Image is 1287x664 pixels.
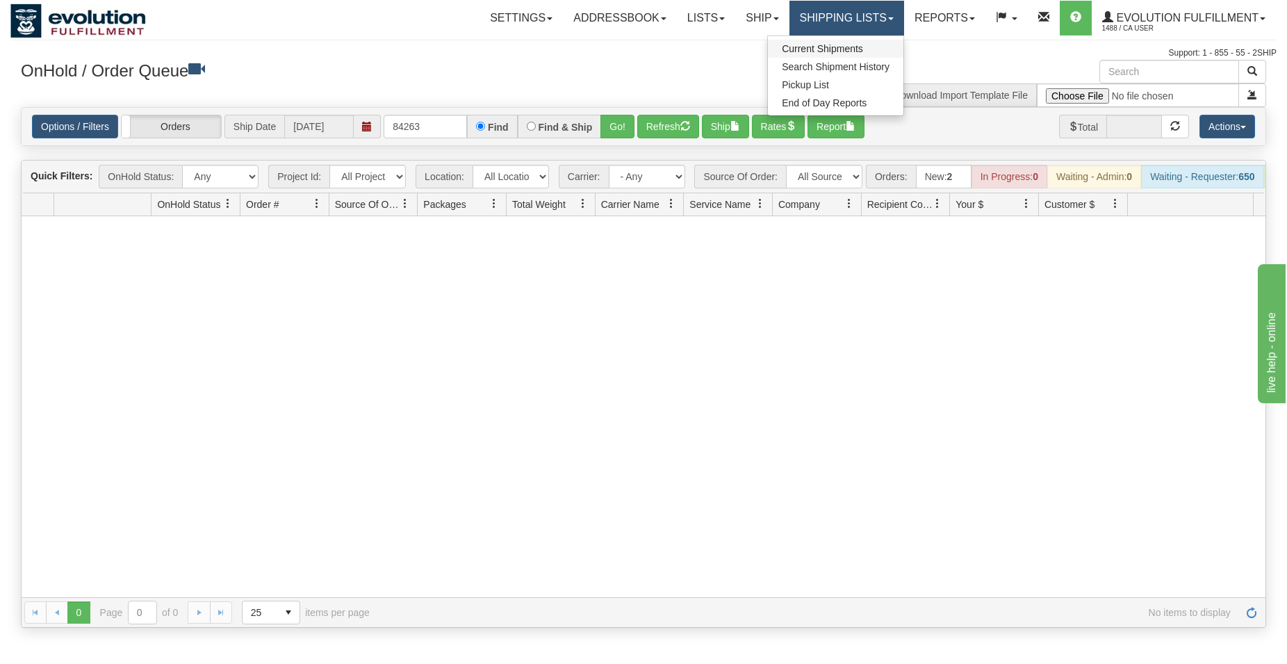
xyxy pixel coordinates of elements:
span: Source Of Order [335,197,400,211]
div: live help - online [10,8,129,25]
strong: 2 [947,171,953,182]
span: Carrier: [559,165,609,188]
a: Pickup List [768,76,903,94]
span: Company [778,197,820,211]
strong: 0 [1126,171,1132,182]
a: Search Shipment History [768,58,903,76]
button: Go! [600,115,634,138]
div: Waiting - Admin: [1047,165,1141,188]
label: Find & Ship [539,122,593,132]
a: Options / Filters [32,115,118,138]
a: Download Import Template File [894,90,1028,101]
a: Refresh [1240,601,1263,624]
span: Pickup List [782,79,829,90]
span: 1488 / CA User [1102,22,1206,35]
span: Page sizes drop down [242,601,300,624]
a: Reports [904,1,985,35]
a: Addressbook [563,1,677,35]
input: Search [1099,60,1239,83]
span: Customer $ [1044,197,1095,211]
h3: OnHold / Order Queue [21,60,633,80]
span: Recipient Country [867,197,933,211]
span: Order # [246,197,279,211]
a: Evolution Fulfillment 1488 / CA User [1092,1,1276,35]
a: Settings [479,1,563,35]
span: Service Name [689,197,751,211]
a: Carrier Name filter column settings [659,192,683,216]
input: Import [1037,83,1239,107]
button: Actions [1199,115,1255,138]
a: Customer $ filter column settings [1104,192,1127,216]
label: Quick Filters: [31,169,92,183]
span: Total Weight [512,197,566,211]
a: Ship [735,1,789,35]
span: select [277,601,300,624]
a: Recipient Country filter column settings [926,192,949,216]
a: Order # filter column settings [305,192,329,216]
span: No items to display [389,607,1231,618]
button: Report [808,115,864,138]
span: OnHold Status: [99,165,182,188]
span: Evolution Fulfillment [1113,12,1259,24]
span: Source Of Order: [694,165,786,188]
span: Your $ [956,197,983,211]
div: In Progress: [972,165,1047,188]
div: New: [916,165,972,188]
img: logo1488.jpg [10,3,146,38]
a: Packages filter column settings [482,192,506,216]
a: Company filter column settings [837,192,861,216]
a: Service Name filter column settings [748,192,772,216]
span: Carrier Name [601,197,659,211]
label: Find [488,122,509,132]
button: Ship [702,115,749,138]
span: Page 0 [67,601,90,624]
span: Ship Date [224,115,284,138]
button: Search [1238,60,1266,83]
a: Your $ filter column settings [1015,192,1038,216]
span: Project Id: [268,165,329,188]
a: OnHold Status filter column settings [216,192,240,216]
span: Total [1059,115,1107,138]
strong: 650 [1238,171,1254,182]
div: Waiting - Requester: [1141,165,1263,188]
a: Current Shipments [768,40,903,58]
iframe: chat widget [1255,261,1286,403]
a: Lists [677,1,735,35]
span: Current Shipments [782,43,863,54]
div: grid toolbar [22,161,1265,193]
a: Total Weight filter column settings [571,192,595,216]
button: Rates [752,115,805,138]
a: End of Day Reports [768,94,903,112]
button: Refresh [637,115,699,138]
span: Search Shipment History [782,61,890,72]
span: Packages [423,197,466,211]
strong: 0 [1033,171,1038,182]
span: End of Day Reports [782,97,867,108]
span: 25 [251,606,269,620]
span: Page of 0 [100,601,179,624]
input: Order # [384,115,467,138]
a: Source Of Order filter column settings [393,192,417,216]
a: Shipping lists [789,1,904,35]
label: Orders [122,115,221,138]
span: items per page [242,601,370,624]
span: Location: [416,165,473,188]
div: Support: 1 - 855 - 55 - 2SHIP [10,47,1277,59]
span: OnHold Status [157,197,220,211]
span: Orders: [866,165,916,188]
